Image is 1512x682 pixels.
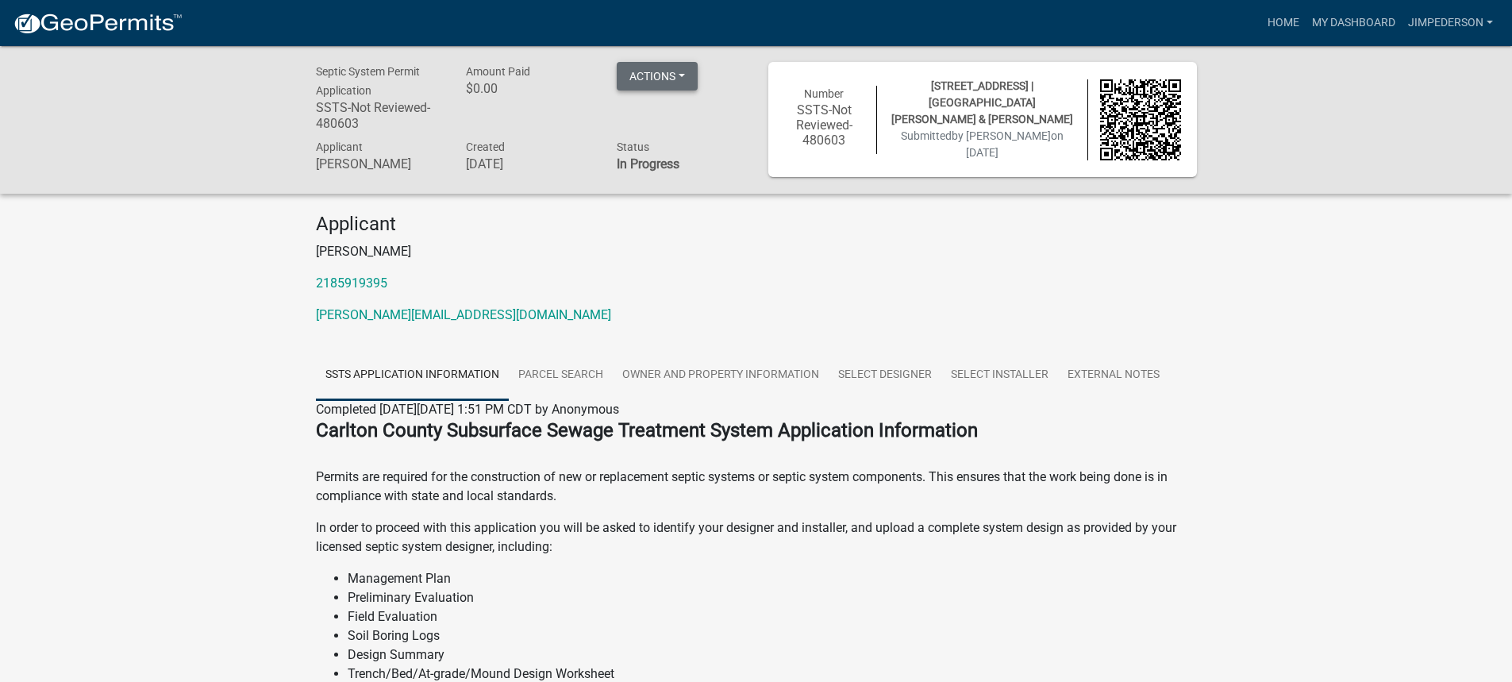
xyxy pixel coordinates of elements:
a: Select Installer [941,350,1058,401]
span: Created [466,141,505,153]
span: Submitted on [DATE] [901,129,1064,159]
span: [STREET_ADDRESS] | [GEOGRAPHIC_DATA][PERSON_NAME] & [PERSON_NAME] [891,79,1073,125]
span: Status [617,141,649,153]
h6: SSTS-Not Reviewed-480603 [316,100,443,130]
a: Home [1261,8,1306,38]
span: Amount Paid [466,65,530,78]
li: Soil Boring Logs [348,626,1197,645]
h6: [PERSON_NAME] [316,156,443,171]
h4: Applicant [316,213,1197,236]
a: SSTS Application Information [316,350,509,401]
a: 2185919395 [316,275,387,291]
span: Applicant [316,141,363,153]
p: Permits are required for the construction of new or replacement septic systems or septic system c... [316,449,1197,506]
span: Completed [DATE][DATE] 1:51 PM CDT by Anonymous [316,402,619,417]
a: Parcel search [509,350,613,401]
span: Septic System Permit Application [316,65,420,97]
h6: [DATE] [466,156,593,171]
h6: SSTS-Not Reviewed-480603 [784,102,865,148]
a: External Notes [1058,350,1169,401]
li: Field Evaluation [348,607,1197,626]
a: Select Designer [829,350,941,401]
li: Management Plan [348,569,1197,588]
a: [PERSON_NAME][EMAIL_ADDRESS][DOMAIN_NAME] [316,307,611,322]
span: by [PERSON_NAME] [952,129,1051,142]
img: QR code [1100,79,1181,160]
h6: $0.00 [466,81,593,96]
a: jimpederson [1402,8,1499,38]
strong: Carlton County Subsurface Sewage Treatment System Application Information [316,419,978,441]
li: Preliminary Evaluation [348,588,1197,607]
strong: In Progress [617,156,679,171]
p: [PERSON_NAME] [316,242,1197,261]
button: Actions [617,62,698,91]
span: Number [804,87,844,100]
a: My Dashboard [1306,8,1402,38]
li: Design Summary [348,645,1197,665]
a: Owner and Property Information [613,350,829,401]
p: In order to proceed with this application you will be asked to identify your designer and install... [316,518,1197,557]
